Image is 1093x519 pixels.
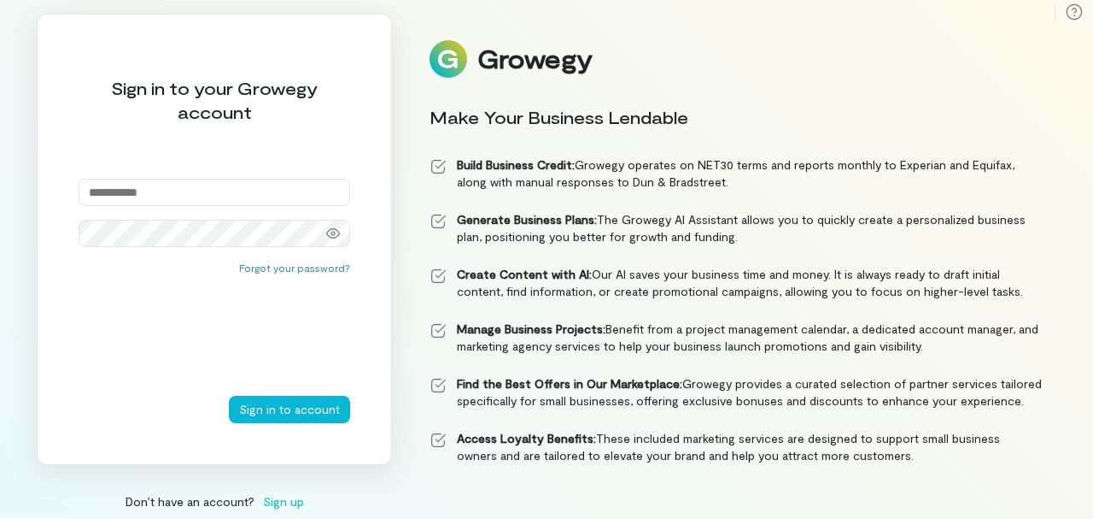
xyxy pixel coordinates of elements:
li: Growegy provides a curated selection of partner services tailored specifically for small business... [430,375,1043,410]
div: Make Your Business Lendable [430,105,1043,129]
li: Our AI saves your business time and money. It is always ready to draft initial content, find info... [430,266,1043,300]
div: Don’t have an account? [37,492,392,510]
button: Forgot your password? [239,261,350,274]
span: Sign up [263,492,304,510]
li: The Growegy AI Assistant allows you to quickly create a personalized business plan, positioning y... [430,211,1043,245]
li: Benefit from a project management calendar, a dedicated account manager, and marketing agency ser... [430,321,1043,355]
strong: Create Content with AI: [457,267,592,281]
img: Logo [430,40,467,78]
strong: Generate Business Plans: [457,212,597,227]
div: Growegy [477,44,592,74]
strong: Build Business Credit: [457,157,575,172]
div: Sign in to your Growegy account [79,76,350,124]
li: These included marketing services are designed to support small business owners and are tailored ... [430,430,1043,464]
strong: Access Loyalty Benefits: [457,431,596,445]
button: Sign in to account [229,396,350,423]
strong: Manage Business Projects: [457,321,605,336]
strong: Find the Best Offers in Our Marketplace: [457,376,682,391]
li: Growegy operates on NET30 terms and reports monthly to Experian and Equifax, along with manual re... [430,156,1043,191]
